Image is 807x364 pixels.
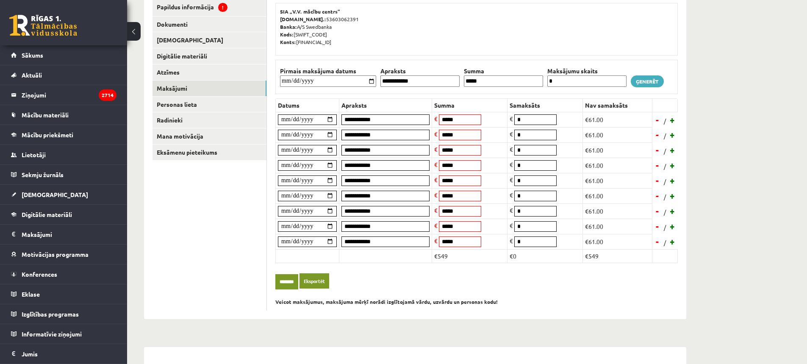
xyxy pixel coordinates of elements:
span: Eklase [22,290,40,298]
span: € [510,222,513,229]
span: € [510,206,513,214]
span: € [434,115,438,122]
a: - [653,144,662,156]
span: Izglītības programas [22,310,79,318]
a: Maksājumi [153,81,266,96]
a: + [668,128,677,141]
span: € [510,130,513,138]
td: €61.00 [583,234,652,249]
a: + [668,220,677,233]
th: Apraksts [339,98,432,112]
a: Atzīmes [153,64,266,80]
th: Maksājumu skaits [545,67,629,75]
span: Mācību priekšmeti [22,131,73,139]
span: / [663,208,667,217]
legend: Ziņojumi [22,85,116,105]
a: + [668,235,677,248]
span: Digitālie materiāli [22,211,72,218]
span: Sekmju žurnāls [22,171,64,178]
span: / [663,162,667,171]
span: Sākums [22,51,43,59]
a: + [668,144,677,156]
th: Samaksāts [507,98,583,112]
span: / [663,238,667,247]
span: € [434,222,438,229]
a: Eksportēt [300,273,329,289]
a: Konferences [11,264,116,284]
a: Aktuāli [11,65,116,85]
a: Digitālie materiāli [153,48,266,64]
th: Nav samaksāts [583,98,652,112]
span: / [663,131,667,140]
td: €61.00 [583,112,652,127]
a: - [653,220,662,233]
span: / [663,177,667,186]
span: [DEMOGRAPHIC_DATA] [22,191,88,198]
td: €61.00 [583,203,652,219]
a: + [668,189,677,202]
a: + [668,159,677,172]
a: Mācību priekšmeti [11,125,116,144]
th: Pirmais maksājuma datums [278,67,378,75]
a: Informatīvie ziņojumi [11,324,116,344]
span: € [510,176,513,183]
th: Datums [276,98,339,112]
a: Sekmju žurnāls [11,165,116,184]
span: € [434,206,438,214]
a: Izglītības programas [11,304,116,324]
span: € [510,161,513,168]
a: - [653,114,662,126]
span: Konferences [22,270,57,278]
span: Aktuāli [22,71,42,79]
span: € [434,161,438,168]
a: Maksājumi [11,225,116,244]
td: €0 [507,249,583,263]
a: [DEMOGRAPHIC_DATA] [11,185,116,204]
a: Sākums [11,45,116,65]
p: 53603062391 A/S Swedbanka [SWIFT_CODE] [FINANCIAL_ID] [280,8,673,46]
a: Eklase [11,284,116,304]
a: Ziņojumi2714 [11,85,116,105]
a: - [653,189,662,202]
td: €549 [583,249,652,263]
a: Eksāmenu pieteikums [153,144,266,160]
a: Radinieki [153,112,266,128]
b: Konts: [280,39,296,45]
span: Informatīvie ziņojumi [22,330,82,338]
span: / [663,147,667,156]
b: Veicot maksājumus, maksājuma mērķī norādi izglītojamā vārdu, uzvārdu un personas kodu! [275,298,498,305]
th: Apraksts [378,67,462,75]
a: - [653,205,662,217]
span: € [510,191,513,199]
td: €61.00 [583,188,652,203]
a: Personas lieta [153,97,266,112]
span: € [434,145,438,153]
a: + [668,205,677,217]
a: - [653,159,662,172]
span: € [434,130,438,138]
b: Kods: [280,31,294,38]
span: Lietotāji [22,151,46,158]
a: Lietotāji [11,145,116,164]
span: € [434,191,438,199]
a: + [668,114,677,126]
span: / [663,192,667,201]
th: Summa [432,98,507,112]
a: Mācību materiāli [11,105,116,125]
span: Motivācijas programma [22,250,89,258]
b: Banka: [280,23,297,30]
a: - [653,128,662,141]
a: Motivācijas programma [11,245,116,264]
a: Mana motivācija [153,128,266,144]
span: / [663,117,667,125]
a: Dokumenti [153,17,266,32]
a: [DEMOGRAPHIC_DATA] [153,32,266,48]
a: Jumis [11,344,116,364]
span: Mācību materiāli [22,111,69,119]
legend: Maksājumi [22,225,116,244]
a: + [668,174,677,187]
th: Summa [462,67,545,75]
a: - [653,235,662,248]
a: Digitālie materiāli [11,205,116,224]
b: SIA „V.V. mācību centrs” [280,8,341,15]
